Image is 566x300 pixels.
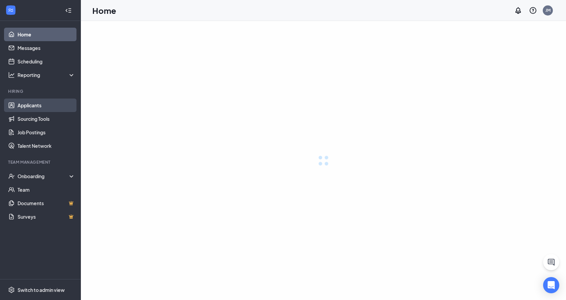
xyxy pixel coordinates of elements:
div: Open Intercom Messenger [543,277,559,293]
a: Sourcing Tools [18,112,75,126]
svg: WorkstreamLogo [7,7,14,13]
a: Applicants [18,99,75,112]
div: Switch to admin view [18,287,65,293]
a: SurveysCrown [18,210,75,223]
svg: Settings [8,287,15,293]
svg: Collapse [65,7,72,14]
div: Onboarding [18,173,75,180]
div: Reporting [18,72,75,78]
a: DocumentsCrown [18,196,75,210]
a: Team [18,183,75,196]
svg: Notifications [514,6,522,15]
svg: QuestionInfo [529,6,537,15]
a: Scheduling [18,55,75,68]
a: Talent Network [18,139,75,153]
div: Hiring [8,88,74,94]
div: JM [545,7,551,13]
div: Team Management [8,159,74,165]
svg: UserCheck [8,173,15,180]
a: Job Postings [18,126,75,139]
h1: Home [92,5,116,16]
svg: Analysis [8,72,15,78]
button: ChatActive [543,254,559,270]
a: Home [18,28,75,41]
a: Messages [18,41,75,55]
svg: ChatActive [547,258,555,266]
